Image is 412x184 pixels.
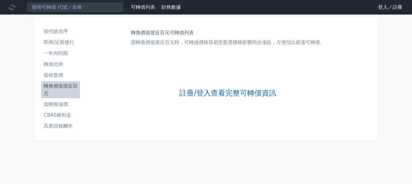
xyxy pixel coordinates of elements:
a: CBAS權利金 [41,110,80,120]
a: 按代號排序 [41,27,80,36]
p: 當轉換價值接近百元時，可轉債價格容易受股票價格影響同步漲跌，方便找出易漲可轉債。 [131,39,325,46]
input: 搜尋可轉債 代號／名稱 [27,2,124,12]
a: 註冊/登入查看完整可轉債資訊 [179,89,276,98]
li: 轉換價值接近百元 [41,82,80,97]
li: 一年內到期 [41,50,80,57]
li: 低收盤價 [41,72,80,79]
a: 低轉換溢價 [41,99,80,109]
a: 登入／註冊 [373,2,407,12]
h1: 轉換價值接近百元可轉債列表 [131,29,325,36]
li: 轉換比例 [41,61,80,68]
a: 可轉債列表 [131,4,155,10]
li: 即將/近期發行 [41,39,80,46]
a: 高賣回報酬率 [41,121,80,131]
li: 低轉換溢價 [41,101,80,108]
a: 轉換價值接近百元 [41,81,80,98]
a: 低收盤價 [41,70,80,80]
a: 即將/近期發行 [41,38,80,47]
li: 高賣回報酬率 [41,122,80,130]
a: 轉換比例 [41,59,80,69]
a: 財務數據 [161,4,181,10]
li: 按代號排序 [41,28,80,35]
a: 一年內到期 [41,49,80,58]
li: CBAS權利金 [41,112,80,119]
